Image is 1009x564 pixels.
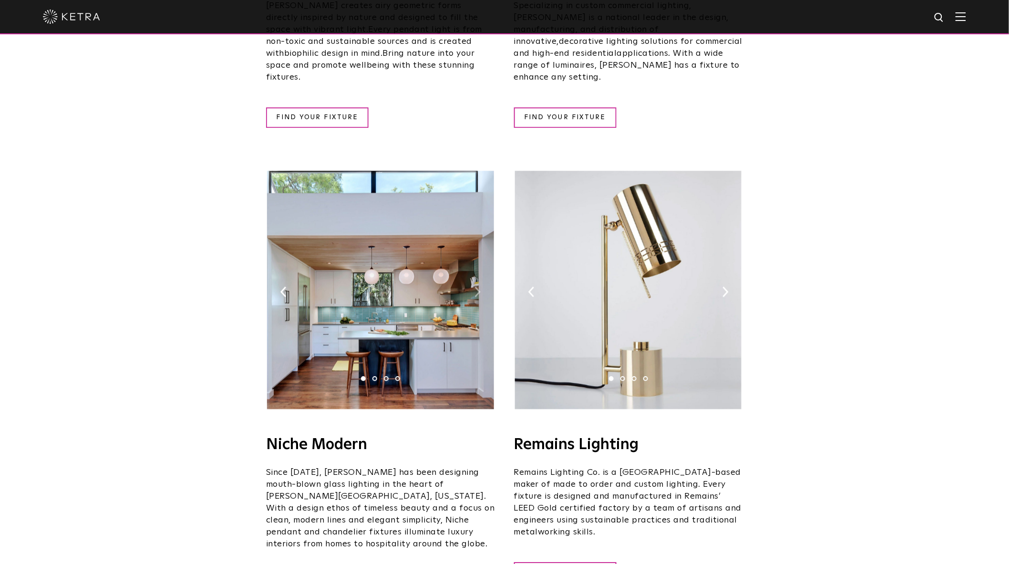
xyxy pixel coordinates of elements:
[934,12,946,24] img: search icon
[514,107,617,128] a: FIND YOUR FIXTURE
[266,25,482,58] span: Every pendant light is from non-toxic and sustainable sources and is created with
[722,287,729,297] img: arrow-right-black.svg
[266,49,475,82] span: Bring nature into your space and promote wellbeing with these stunning fixtures.
[266,437,495,452] h4: Niche Modern
[267,171,494,409] img: Niche-Oplaine-Solitaire-Interlock-House-1400.jpg
[515,171,741,409] img: cantablelightketrareadyremainslightingco%5B63%5D-1.jpg
[280,287,287,297] img: arrow-left-black.svg
[514,49,740,82] span: applications. With a wide range of luminaires, [PERSON_NAME] has a fixture to enhance any setting.
[514,37,743,58] span: decorative lighting solutions for commercial and high-end residential
[266,107,369,128] a: FIND YOUR FIXTURE
[474,287,481,297] img: arrow-right-black.svg
[514,437,743,452] h4: Remains Lighting​
[514,13,729,46] span: is a national leader in the design, manufacturing, and distribution of innovative,
[956,12,966,21] img: Hamburger%20Nav.svg
[266,467,495,550] p: Since [DATE], [PERSON_NAME] has been designing mouth-blown glass lighting in the heart of [PERSON...
[43,10,100,24] img: ketra-logo-2019-white
[528,287,535,297] img: arrow-left-black.svg
[514,467,743,538] p: Remains Lighting Co. is a [GEOGRAPHIC_DATA]-based maker of made to order and custom lighting. Eve...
